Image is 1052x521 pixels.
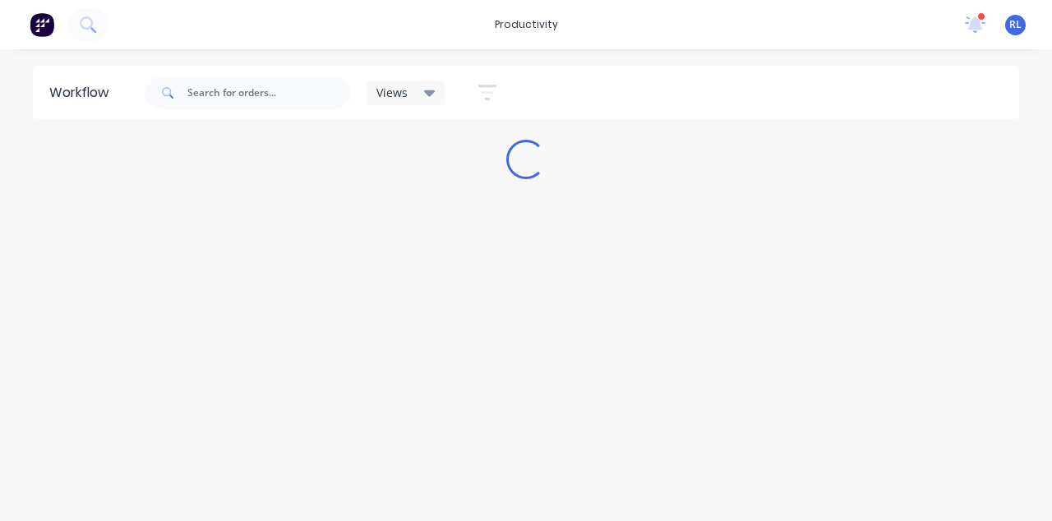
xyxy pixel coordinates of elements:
div: productivity [487,12,566,37]
img: Factory [30,12,54,37]
input: Search for orders... [187,76,350,109]
span: RL [1009,17,1022,32]
span: Views [376,84,408,101]
div: Workflow [49,83,117,103]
